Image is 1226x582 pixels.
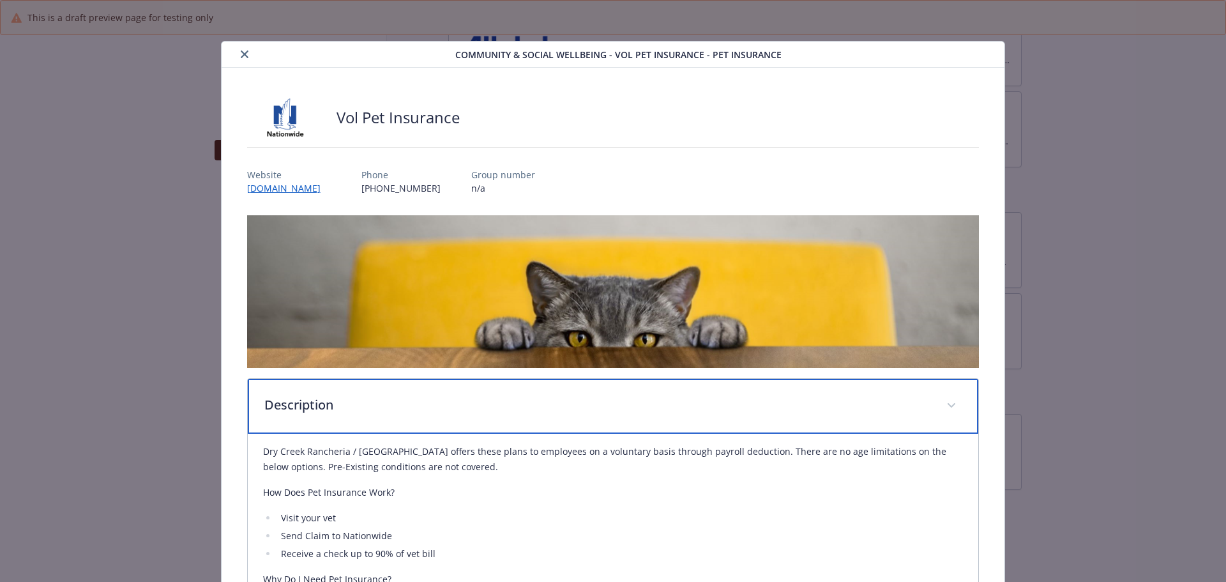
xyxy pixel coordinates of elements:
img: banner [247,215,980,368]
p: Description [264,395,932,415]
div: Description [248,379,979,434]
p: Group number [471,168,535,181]
img: Nationwide Pet Insurance [247,98,324,137]
button: close [237,47,252,62]
p: [PHONE_NUMBER] [361,181,441,195]
p: Phone [361,168,441,181]
h2: Vol Pet Insurance [337,107,460,128]
p: Website [247,168,331,181]
li: Receive a check up to 90% of vet bill [277,546,964,562]
span: Community & Social Wellbeing - Vol Pet Insurance - Pet Insurance [455,48,782,61]
p: n/a [471,181,535,195]
p: Dry Creek Rancheria / [GEOGRAPHIC_DATA] offers these plans to employees on a voluntary basis thro... [263,444,964,475]
li: Send Claim to Nationwide [277,528,964,544]
a: [DOMAIN_NAME] [247,182,331,194]
li: Visit your vet [277,510,964,526]
p: How Does Pet Insurance Work? [263,485,964,500]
